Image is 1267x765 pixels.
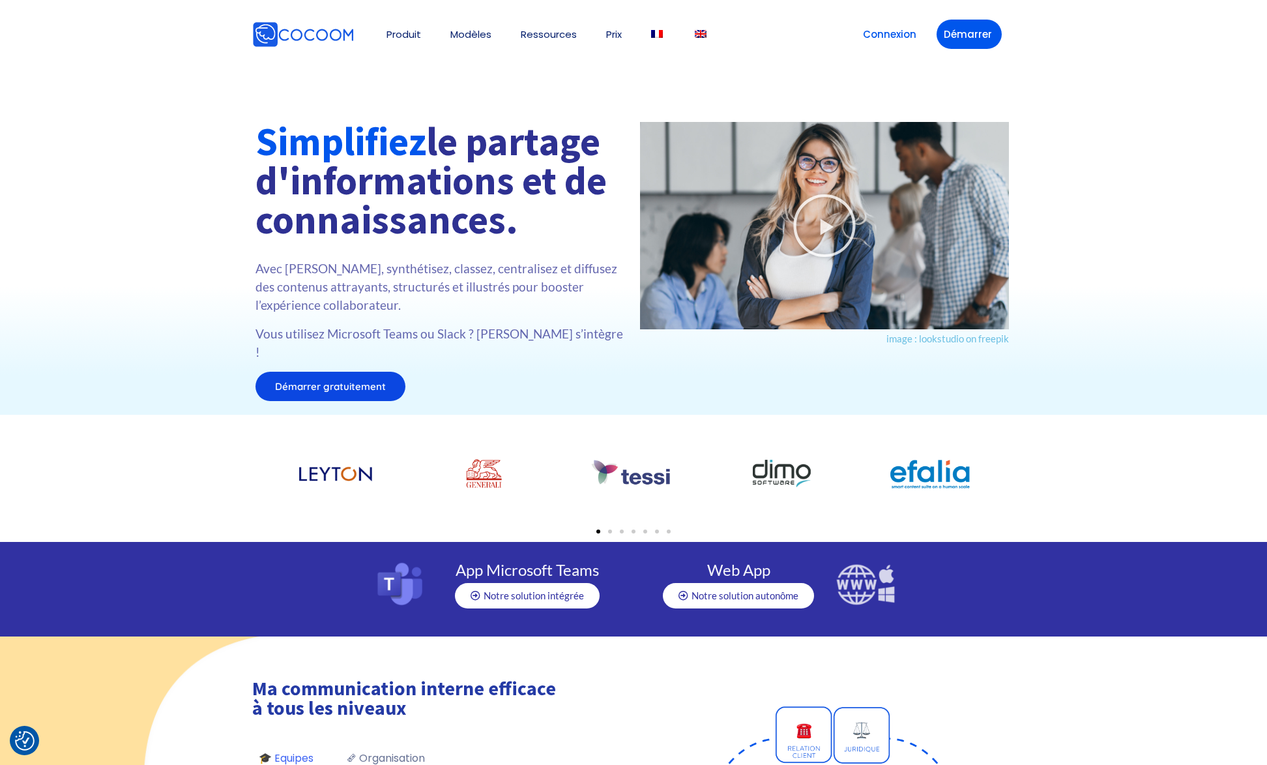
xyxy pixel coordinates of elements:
a: Ressources [521,29,577,39]
a: Prix [606,29,622,39]
span: Démarrer gratuitement [275,382,386,391]
span: Notre solution autonôme [692,591,798,601]
img: Revisit consent button [15,731,35,751]
p: Avec [PERSON_NAME], synthétisez, classez, centralisez et diffusez des contenus attrayants, struct... [255,260,627,314]
button: Consent Preferences [15,731,35,751]
p: Vous utilisez Microsoft Teams ou Slack ? [PERSON_NAME] s’intègre ! [255,325,627,361]
a: image : lookstudio on freepik [886,333,1009,344]
a: Démarrer gratuitement [255,372,405,401]
img: Français [651,30,663,38]
h4: App Microsoft Teams [442,562,613,578]
a: Notre solution intégrée [455,583,600,608]
h4: Web App [654,562,823,578]
a: Démarrer [937,20,1002,49]
h1: le partage d'informations et de connaissances. [255,122,627,239]
a: Modèles [450,29,491,39]
a: Notre solution autonôme [663,583,814,608]
span: Go to slide 5 [643,530,647,533]
span: Go to slide 6 [655,530,659,533]
span: Go to slide 3 [620,530,624,533]
span: Go to slide 4 [632,530,635,533]
img: Cocoom [252,22,354,48]
span: Go to slide 2 [608,530,612,533]
a: Produit [386,29,421,39]
h1: Ma communication interne efficace à tous les niveaux [252,678,559,717]
img: Anglais [695,30,706,38]
a: Connexion [856,20,924,49]
span: Go to slide 7 [667,530,671,533]
span: Notre solution intégrée [484,591,584,601]
font: Simplifiez [255,117,426,166]
span: Go to slide 1 [596,530,600,533]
